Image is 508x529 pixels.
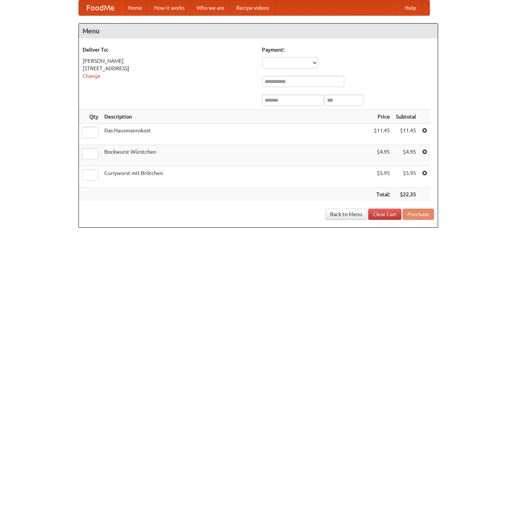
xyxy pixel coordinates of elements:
[83,73,101,79] a: Change
[122,0,148,15] a: Home
[393,188,419,202] th: $22.35
[403,209,434,220] button: Purchase
[393,166,419,188] td: $5.95
[393,124,419,145] td: $11.45
[325,209,367,220] a: Back to Menu
[83,46,255,53] h5: Deliver To:
[83,65,255,72] div: [STREET_ADDRESS]
[371,188,393,202] th: Total:
[368,209,401,220] a: Clear Cart
[101,145,371,166] td: Bockwurst Würstchen
[371,145,393,166] td: $4.95
[79,0,122,15] a: FoodMe
[191,0,230,15] a: Who we are
[393,110,419,124] th: Subtotal
[371,166,393,188] td: $5.95
[148,0,191,15] a: How it works
[371,124,393,145] td: $11.45
[79,110,101,124] th: Qty
[101,124,371,145] td: Das Hausmannskost
[393,145,419,166] td: $4.95
[399,0,422,15] a: Help
[79,24,438,39] h4: Menu
[262,46,434,53] h5: Payment:
[230,0,275,15] a: Recipe videos
[83,57,255,65] div: [PERSON_NAME]
[101,110,371,124] th: Description
[101,166,371,188] td: Currywurst mit Brötchen
[371,110,393,124] th: Price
